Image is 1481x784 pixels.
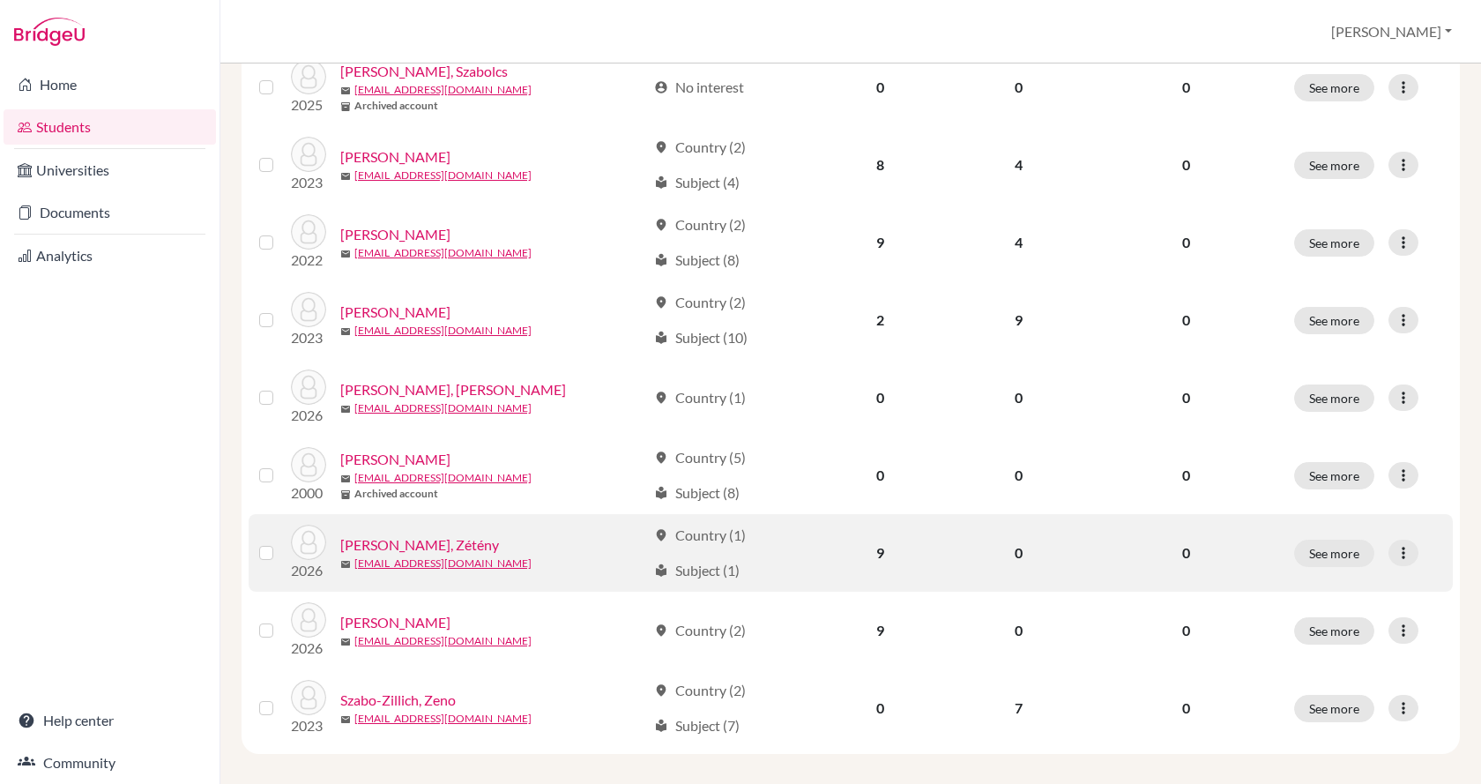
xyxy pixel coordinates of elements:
[1294,229,1374,257] button: See more
[948,204,1090,281] td: 4
[654,680,746,701] div: Country (2)
[654,172,740,193] div: Subject (4)
[1323,15,1460,49] button: [PERSON_NAME]
[813,592,948,669] td: 9
[654,253,668,267] span: local_library
[948,359,1090,437] td: 0
[654,218,668,232] span: location_on
[654,715,740,736] div: Subject (7)
[654,77,744,98] div: No interest
[291,214,326,250] img: Szabó, Benedek
[291,370,326,405] img: Szabó, Blanka Napsugár
[340,61,508,82] a: [PERSON_NAME], Szabolcs
[813,514,948,592] td: 9
[291,638,326,659] p: 2026
[654,482,740,504] div: Subject (8)
[948,514,1090,592] td: 0
[654,560,740,581] div: Subject (1)
[291,525,326,560] img: Szabó, Zétény
[813,204,948,281] td: 9
[1294,74,1374,101] button: See more
[948,437,1090,514] td: 0
[291,292,326,327] img: Szabó, Blanka
[813,437,948,514] td: 0
[813,49,948,126] td: 0
[4,195,216,230] a: Documents
[654,331,668,345] span: local_library
[654,683,668,698] span: location_on
[354,245,532,261] a: [EMAIL_ADDRESS][DOMAIN_NAME]
[654,137,746,158] div: Country (2)
[948,126,1090,204] td: 4
[654,292,746,313] div: Country (2)
[354,470,532,486] a: [EMAIL_ADDRESS][DOMAIN_NAME]
[291,59,326,94] img: Détári, Szabolcs
[291,715,326,736] p: 2023
[1294,152,1374,179] button: See more
[291,172,326,193] p: 2023
[354,633,532,649] a: [EMAIL_ADDRESS][DOMAIN_NAME]
[948,669,1090,747] td: 7
[340,86,351,96] span: mail
[340,714,351,725] span: mail
[654,140,668,154] span: location_on
[291,482,326,504] p: 2000
[291,327,326,348] p: 2023
[1294,695,1374,722] button: See more
[654,564,668,578] span: local_library
[340,474,351,484] span: mail
[340,171,351,182] span: mail
[1294,617,1374,645] button: See more
[1100,465,1273,486] p: 0
[340,379,566,400] a: [PERSON_NAME], [PERSON_NAME]
[4,153,216,188] a: Universities
[1100,232,1273,253] p: 0
[354,486,438,502] b: Archived account
[1100,310,1273,331] p: 0
[1100,698,1273,719] p: 0
[654,719,668,733] span: local_library
[1294,307,1374,334] button: See more
[1100,154,1273,175] p: 0
[948,281,1090,359] td: 9
[340,534,499,556] a: [PERSON_NAME], Zétény
[291,405,326,426] p: 2026
[4,703,216,738] a: Help center
[354,323,532,339] a: [EMAIL_ADDRESS][DOMAIN_NAME]
[654,327,748,348] div: Subject (10)
[354,556,532,571] a: [EMAIL_ADDRESS][DOMAIN_NAME]
[14,18,85,46] img: Bridge-U
[291,560,326,581] p: 2026
[291,447,326,482] img: Szabó, Hanna
[340,302,450,323] a: [PERSON_NAME]
[654,80,668,94] span: account_circle
[340,146,450,168] a: [PERSON_NAME]
[291,680,326,715] img: Szabo-Zillich, Zeno
[813,669,948,747] td: 0
[291,94,326,116] p: 2025
[654,525,746,546] div: Country (1)
[948,592,1090,669] td: 0
[654,250,740,271] div: Subject (8)
[354,711,532,727] a: [EMAIL_ADDRESS][DOMAIN_NAME]
[354,400,532,416] a: [EMAIL_ADDRESS][DOMAIN_NAME]
[1100,620,1273,641] p: 0
[4,238,216,273] a: Analytics
[291,137,326,172] img: Szabó, Bálint
[4,67,216,102] a: Home
[340,249,351,259] span: mail
[340,404,351,414] span: mail
[340,326,351,337] span: mail
[340,489,351,500] span: inventory_2
[340,690,456,711] a: Szabo-Zillich, Zeno
[4,109,216,145] a: Students
[1294,462,1374,489] button: See more
[354,82,532,98] a: [EMAIL_ADDRESS][DOMAIN_NAME]
[1294,540,1374,567] button: See more
[654,486,668,500] span: local_library
[340,637,351,647] span: mail
[354,168,532,183] a: [EMAIL_ADDRESS][DOMAIN_NAME]
[340,449,450,470] a: [PERSON_NAME]
[654,623,668,638] span: location_on
[4,745,216,780] a: Community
